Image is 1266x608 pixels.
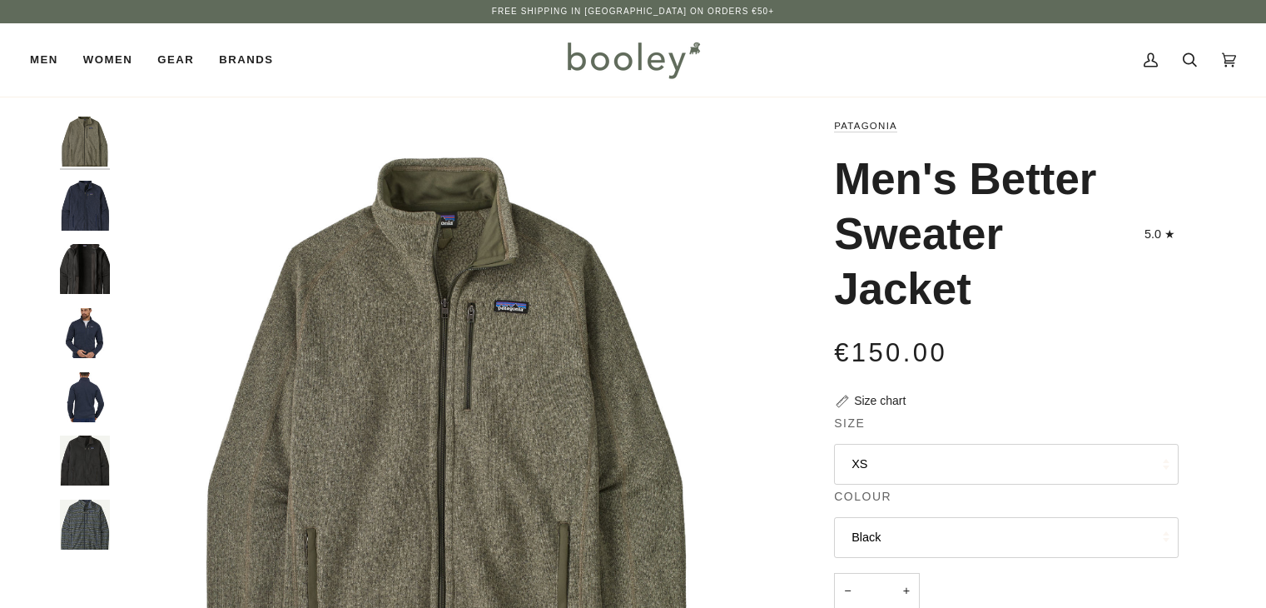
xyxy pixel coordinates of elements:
[60,436,110,486] img: Men's Better Sweater Jacket
[834,121,897,131] a: Patagonia
[157,52,194,68] span: Gear
[206,23,285,97] a: Brands
[834,517,1179,558] button: Black
[60,117,110,167] img: Patagonia Men's Better Sweater Jacket River Rock Green - Booley Galway
[1144,226,1161,244] span: 5.0
[1144,226,1179,244] div: 5.0 out of 5.0 stars
[834,444,1179,485] button: XS
[30,23,71,97] a: Men
[30,52,58,68] span: Men
[492,5,774,18] p: Free Shipping in [GEOGRAPHIC_DATA] on Orders €50+
[71,23,145,97] a: Women
[834,415,865,432] span: Size
[834,488,891,506] span: Colour
[560,36,706,84] img: Booley
[60,372,110,422] img: Patagonia Men's Better Sweater Jacket - Booley Galway
[145,23,206,97] a: Gear
[854,392,906,410] div: Size chart
[60,244,110,294] img: Patagonia Men's Better Sweater Jacket Black - Booley Galway
[60,500,110,550] img: Men's Better Sweater Jacket
[834,152,1132,316] h1: Men's Better Sweater Jacket
[60,308,110,358] img: Patagonia Men's Better Sweater Jacket - Booley Galway
[60,181,110,231] img: Patagonia Men's Better Sweater Jacket New Navy - Booley Galway
[219,52,273,68] span: Brands
[83,52,132,68] span: Women
[834,338,947,367] span: €150.00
